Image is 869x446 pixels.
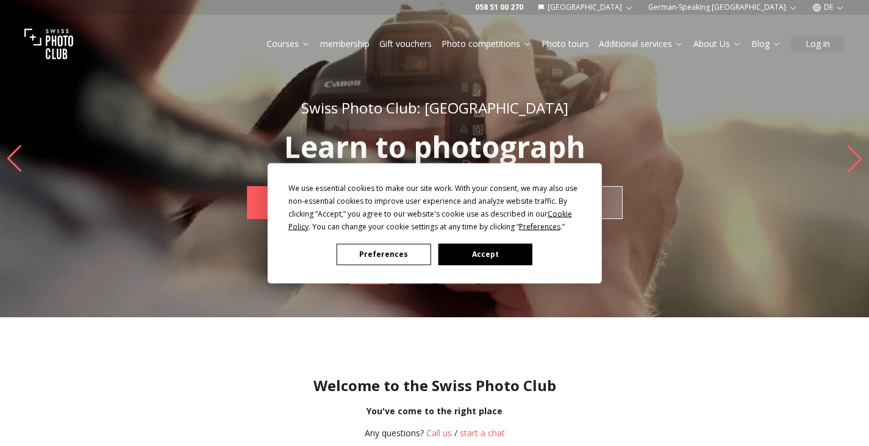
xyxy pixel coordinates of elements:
[267,163,601,283] div: Cookie Consent Prompt
[519,221,560,231] span: Preferences
[288,208,572,231] span: Cookie Policy
[359,249,408,259] font: Preferences
[438,243,532,265] button: Accept
[337,243,431,265] button: Preferences
[472,249,499,259] font: Accept
[288,181,581,232] div: We use essential cookies to make our site work. With your consent, we may also use non-essential ...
